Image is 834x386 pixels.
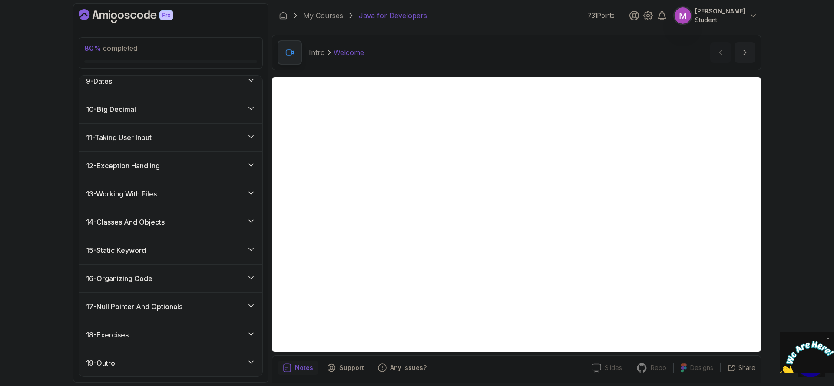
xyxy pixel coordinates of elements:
button: notes button [278,361,318,375]
p: 731 Points [588,11,615,20]
h3: 18 - Exercises [86,330,129,340]
p: Welcome [334,47,364,58]
p: Intro [309,47,325,58]
button: 14-Classes And Objects [79,208,262,236]
p: Share [738,363,755,372]
button: 18-Exercises [79,321,262,349]
a: My Courses [303,10,343,21]
p: Java for Developers [359,10,427,21]
a: Dashboard [279,11,288,20]
button: Share [720,363,755,372]
p: [PERSON_NAME] [695,7,745,16]
p: Support [339,363,364,372]
h3: 13 - Working With Files [86,189,157,199]
button: 16-Organizing Code [79,265,262,292]
button: Support button [322,361,369,375]
h3: 19 - Outro [86,358,115,368]
iframe: 1 - Hi [272,77,761,352]
span: completed [84,44,137,52]
button: 13-Working With Files [79,180,262,208]
p: Student [695,16,745,24]
button: 17-Null Pointer And Optionals [79,293,262,321]
button: 9-Dates [79,67,262,95]
button: previous content [710,42,731,63]
h3: 16 - Organizing Code [86,273,152,284]
h3: 14 - Classes And Objects [86,217,165,227]
button: 10-Big Decimal [79,95,262,123]
h3: 12 - Exception Handling [86,160,160,171]
button: user profile image[PERSON_NAME]Student [674,7,758,24]
p: Slides [605,363,622,372]
h3: 15 - Static Keyword [86,245,146,255]
span: 80 % [84,44,101,52]
button: next content [735,42,755,63]
h3: 11 - Taking User Input [86,132,152,143]
button: Feedback button [373,361,432,375]
button: 15-Static Keyword [79,236,262,264]
img: user profile image [675,7,691,24]
iframe: chat widget [780,332,834,373]
a: Dashboard [79,9,193,23]
h3: 17 - Null Pointer And Optionals [86,301,182,312]
p: Designs [690,363,713,372]
button: 11-Taking User Input [79,124,262,151]
button: 12-Exception Handling [79,152,262,180]
p: Repo [651,363,666,372]
p: Notes [295,363,313,372]
p: Any issues? [390,363,427,372]
h3: 10 - Big Decimal [86,104,136,114]
h3: 9 - Dates [86,76,112,86]
button: 19-Outro [79,349,262,377]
